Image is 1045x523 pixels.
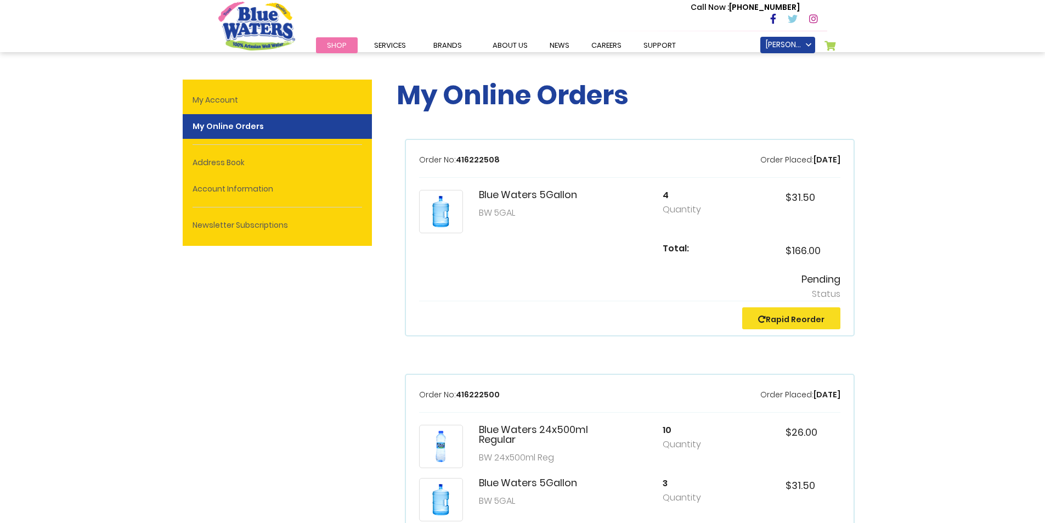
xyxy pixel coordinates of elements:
[663,438,718,451] p: Quantity
[397,77,629,114] span: My Online Orders
[183,213,372,238] a: Newsletter Subscriptions
[663,478,718,488] h5: 3
[786,190,815,204] span: $31.50
[479,494,577,508] p: BW 5GAL
[183,150,372,175] a: Address Book
[663,491,718,504] p: Quantity
[479,451,595,464] p: BW 24x500ml Reg
[760,154,814,165] span: Order Placed:
[786,479,815,492] span: $31.50
[663,243,718,254] h5: Total:
[218,2,295,50] a: store logo
[580,37,632,53] a: careers
[183,177,372,201] a: Account Information
[479,206,577,220] p: BW 5GAL
[479,478,577,488] h5: Blue Waters 5Gallon
[419,154,456,165] span: Order No:
[374,40,406,50] span: Services
[539,37,580,53] a: News
[479,190,577,200] h5: Blue Waters 5Gallon
[419,389,456,400] span: Order No:
[786,425,817,439] span: $26.00
[327,40,347,50] span: Shop
[760,37,815,53] a: [PERSON_NAME]
[419,154,500,166] p: 416222508
[419,273,840,285] h5: Pending
[419,389,500,401] p: 416222500
[482,37,539,53] a: about us
[419,288,840,301] p: Status
[786,244,821,257] span: $166.00
[632,37,687,53] a: support
[760,389,840,401] p: [DATE]
[479,425,595,445] h5: Blue Waters 24x500ml Regular
[433,40,462,50] span: Brands
[760,389,814,400] span: Order Placed:
[758,314,824,325] a: Rapid Reorder
[691,2,800,13] p: [PHONE_NUMBER]
[760,154,840,166] p: [DATE]
[742,307,840,329] button: Rapid Reorder
[183,88,372,113] a: My Account
[663,190,718,200] h5: 4
[663,425,718,435] h5: 10
[691,2,729,13] span: Call Now :
[183,114,372,139] strong: My Online Orders
[663,203,718,216] p: Quantity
